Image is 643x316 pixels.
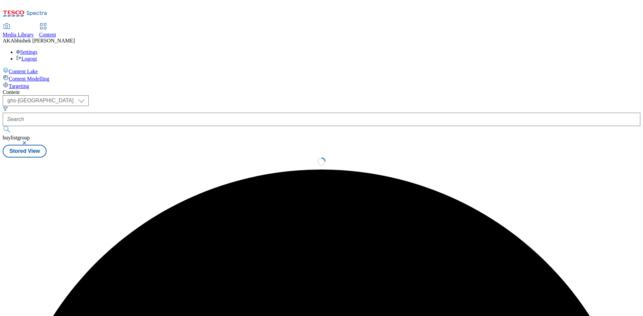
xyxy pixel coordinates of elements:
[3,82,640,89] a: Targeting
[3,24,34,38] a: Media Library
[16,56,37,62] a: Logout
[3,89,640,95] div: Content
[16,49,38,55] a: Settings
[9,83,29,89] span: Targeting
[3,113,640,126] input: Search
[9,69,38,74] span: Content Lake
[3,75,640,82] a: Content Modelling
[3,106,8,111] svg: Search Filters
[3,32,34,37] span: Media Library
[3,38,10,43] span: AK
[39,32,56,37] span: Content
[39,24,56,38] a: Content
[3,67,640,75] a: Content Lake
[3,145,47,157] button: Stored View
[3,135,30,140] span: buylistgroup
[10,38,75,43] span: Abhishek [PERSON_NAME]
[9,76,49,82] span: Content Modelling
